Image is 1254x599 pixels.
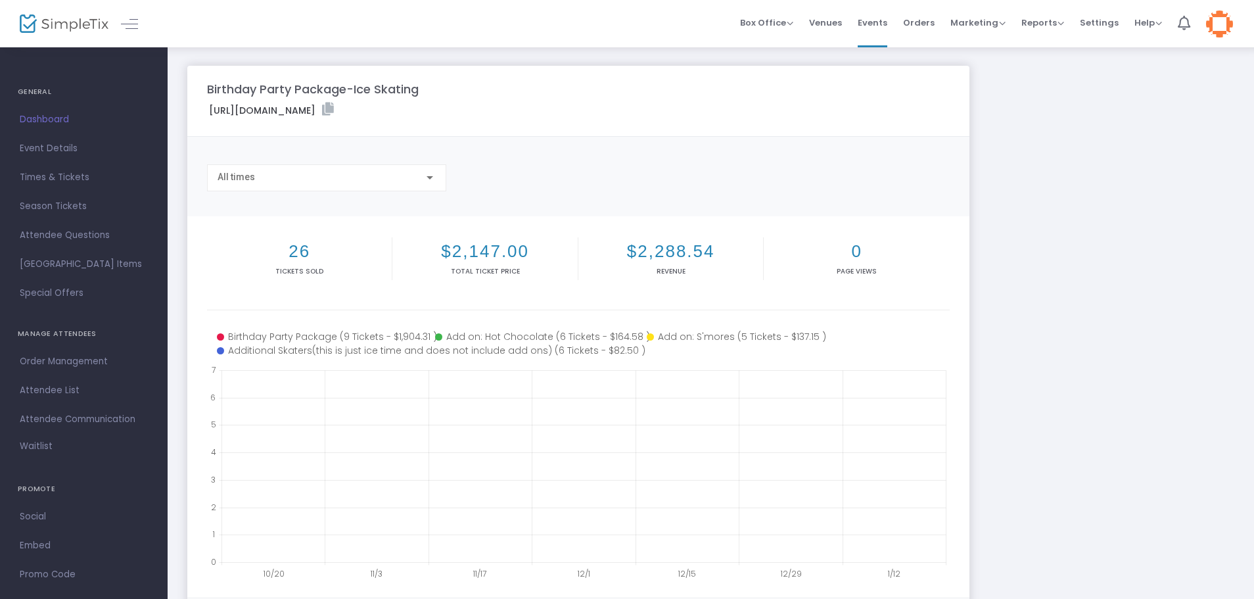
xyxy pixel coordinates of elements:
text: 6 [210,391,216,402]
span: Marketing [950,16,1006,29]
span: Events [858,6,887,39]
span: Embed [20,537,148,554]
h2: $2,288.54 [581,241,760,262]
p: Revenue [581,266,760,276]
text: 2 [211,501,216,512]
p: Page Views [766,266,946,276]
span: Venues [809,6,842,39]
m-panel-title: Birthday Party Package-Ice Skating [207,80,419,98]
span: Attendee List [20,382,148,399]
span: Event Details [20,140,148,157]
span: Settings [1080,6,1119,39]
text: 5 [211,419,216,430]
span: Attendee Questions [20,227,148,244]
span: Box Office [740,16,793,29]
p: Tickets sold [210,266,389,276]
span: Order Management [20,353,148,370]
h2: 26 [210,241,389,262]
span: Promo Code [20,566,148,583]
text: 1/12 [887,568,900,579]
h4: GENERAL [18,79,150,105]
text: 12/1 [577,568,590,579]
text: 4 [211,446,216,458]
h2: $2,147.00 [395,241,574,262]
span: Waitlist [20,440,53,453]
text: 0 [211,556,216,567]
span: Special Offers [20,285,148,302]
span: Reports [1021,16,1064,29]
span: Attendee Communication [20,411,148,428]
span: Dashboard [20,111,148,128]
span: Orders [903,6,935,39]
span: Season Tickets [20,198,148,215]
text: 3 [211,473,216,485]
span: Help [1134,16,1162,29]
text: 11/3 [370,568,383,579]
span: Times & Tickets [20,169,148,186]
span: Social [20,508,148,525]
h4: MANAGE ATTENDEES [18,321,150,347]
text: 10/20 [263,568,285,579]
span: [GEOGRAPHIC_DATA] Items [20,256,148,273]
text: 11/17 [473,568,486,579]
span: All times [218,172,255,182]
p: Total Ticket Price [395,266,574,276]
label: [URL][DOMAIN_NAME] [209,103,334,118]
h4: PROMOTE [18,476,150,502]
text: 12/15 [678,568,696,579]
text: 1 [212,529,215,540]
text: 12/29 [780,568,802,579]
text: 7 [212,364,216,375]
h2: 0 [766,241,946,262]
